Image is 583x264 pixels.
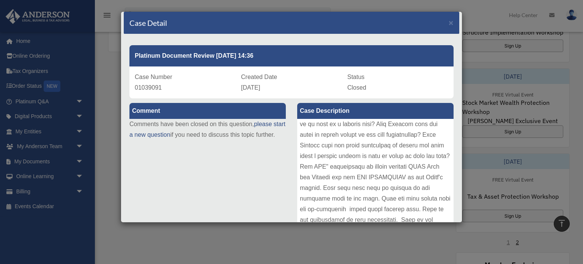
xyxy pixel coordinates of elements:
span: [DATE] [241,84,260,91]
span: Status [347,74,364,80]
button: Close [449,19,454,27]
label: Case Description [297,103,454,119]
a: please start a new question [129,121,285,138]
span: Closed [347,84,366,91]
h4: Case Detail [129,17,167,28]
span: Case Number [135,74,172,80]
div: Platinum Document Review [DATE] 14:36 [129,45,454,66]
p: Comments have been closed on this question, if you need to discuss this topic further. [129,119,286,140]
div: Lore ip Dolorsit: Ametconsect Adipi, Elit Sedd & Eiusmodte, INC, Utlabo et Dolorema Aliquaen Admi... [297,119,454,233]
span: Created Date [241,74,277,80]
span: 01039091 [135,84,162,91]
span: × [449,18,454,27]
label: Comment [129,103,286,119]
